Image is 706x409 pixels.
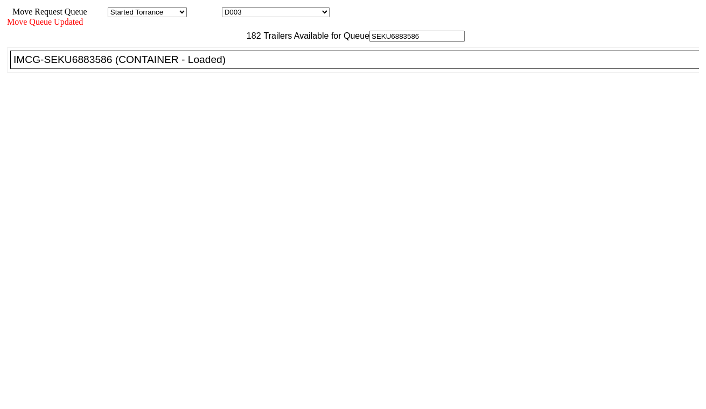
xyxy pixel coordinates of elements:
[189,7,220,16] span: Location
[89,7,106,16] span: Area
[13,54,705,66] div: IMCG-SEKU6883586 (CONTAINER - Loaded)
[241,31,261,40] span: 182
[7,7,87,16] span: Move Request Queue
[369,31,465,42] input: Filter Available Trailers
[261,31,370,40] span: Trailers Available for Queue
[7,17,83,26] span: Move Queue Updated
